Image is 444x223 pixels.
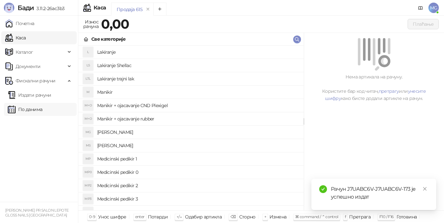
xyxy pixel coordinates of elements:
div: MG [83,127,93,137]
span: ↑/↓ [176,214,182,219]
span: Каталог [16,46,33,59]
div: Продаја 615 [117,6,142,13]
h4: Medicinski pedikir 2 [97,180,298,191]
div: Каса [94,5,106,10]
div: M [83,87,93,97]
div: M+O [83,114,93,124]
span: Бади [18,4,34,12]
a: Издати рачуни [8,89,51,102]
div: Одабир артикла [185,213,222,221]
span: 0-9 [89,214,95,219]
div: MP2 [83,180,93,191]
div: Нема артикала на рачуну. Користите бар код читач, или како бисте додали артикле на рачун. [312,73,436,102]
div: MP3 [83,194,93,204]
button: remove [144,7,152,12]
div: Готовина [397,213,417,221]
img: Logo [4,3,14,13]
div: Потврди [148,213,168,221]
div: Сторно [239,213,255,221]
span: ⌫ [230,214,236,219]
h4: Manikir + ojacavanje CND Plexigel [97,100,298,111]
span: + [264,214,266,219]
span: ⌘ command / ⌃ control [295,214,338,219]
div: grid [78,46,304,210]
div: Износ рачуна [82,18,100,31]
h4: Pedikir [97,207,298,217]
a: Почетна [5,17,34,30]
h4: Medicinski pedikir 3 [97,194,298,204]
span: F10 / F16 [379,214,393,219]
a: По данима [8,103,42,116]
div: L [83,47,93,57]
span: Документи [16,60,40,73]
div: Све категорије [91,35,125,43]
div: LS [83,60,93,71]
a: претрагу [379,88,399,94]
span: 3.11.2-26ac3b3 [34,6,64,11]
h4: Manikir [97,87,298,97]
div: M+O [83,100,93,111]
span: Фискални рачуни [16,74,55,87]
div: Рачун J7UABC6V-J7UABC6V-173 је успешно издат [331,185,428,201]
div: Измена [269,213,286,221]
button: Плаћање [408,19,439,29]
span: enter [135,214,145,219]
small: [PERSON_NAME] PR SALON LEPOTE GLOSS NAILS [GEOGRAPHIC_DATA] [5,208,69,217]
h4: Medicinski pedikir 1 [97,154,298,164]
button: Add tab [153,3,166,16]
span: f [345,214,346,219]
h4: [PERSON_NAME] [97,127,298,137]
span: close [423,187,427,191]
a: Документација [415,3,426,13]
div: LTL [83,74,93,84]
strong: 0,00 [101,16,129,32]
h4: Manikir + ojacavanje rubber [97,114,298,124]
div: P [83,207,93,217]
h4: [PERSON_NAME] [97,140,298,151]
span: check-circle [319,185,327,193]
h4: Lakiranje [97,47,298,57]
div: MP0 [83,167,93,177]
span: MG [428,3,439,13]
div: MP [83,154,93,164]
a: Каса [5,31,26,44]
a: Close [421,185,428,192]
div: Претрага [349,213,371,221]
div: Унос шифре [98,213,126,221]
h4: Lakiranje trajni lak [97,74,298,84]
div: MS [83,140,93,151]
h4: Medicinski pedikir 0 [97,167,298,177]
h4: Lakiranje Shellac [97,60,298,71]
